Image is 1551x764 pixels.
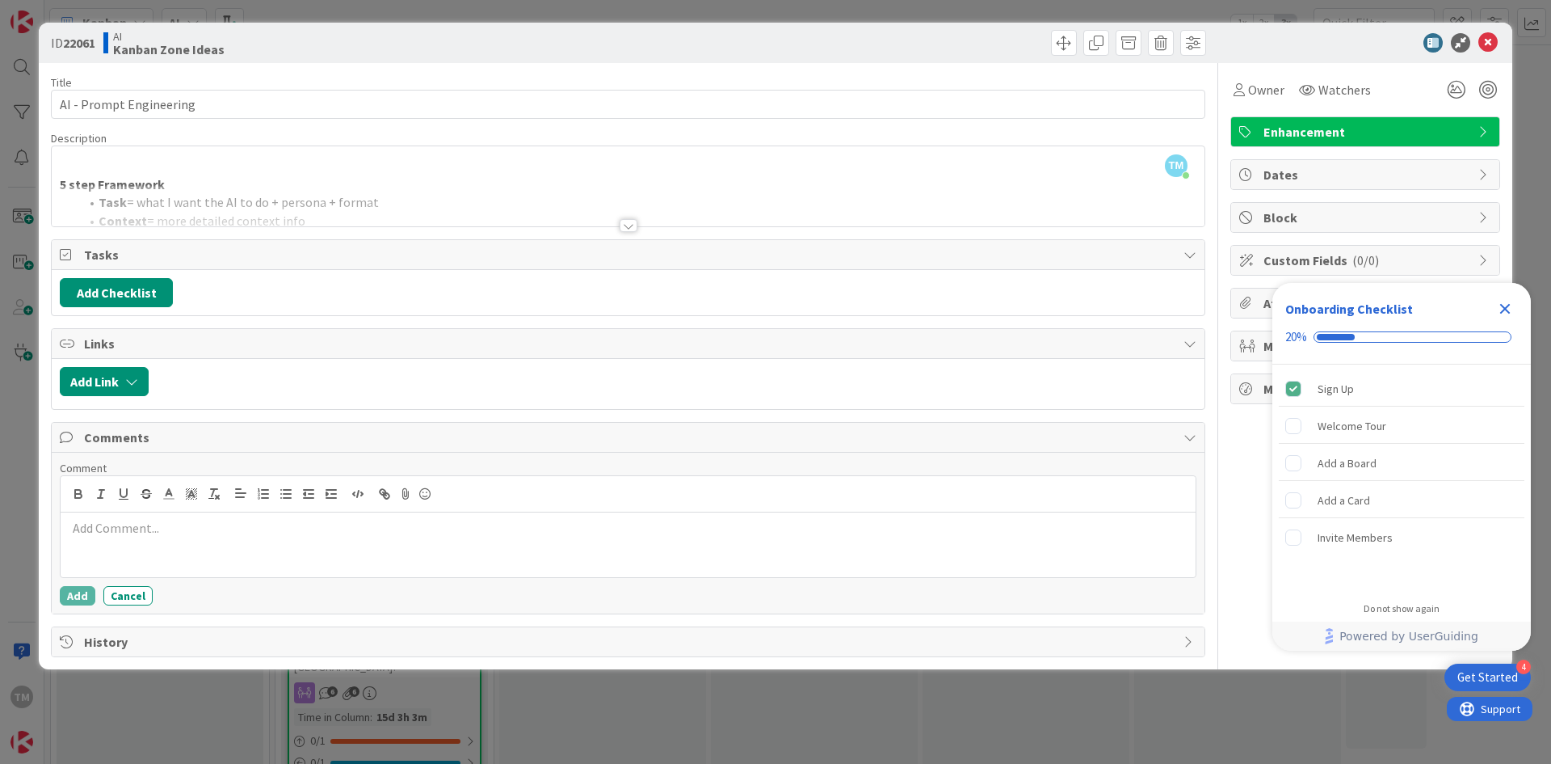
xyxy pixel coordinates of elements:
[51,131,107,146] span: Description
[1318,454,1377,473] div: Add a Board
[1279,371,1524,407] div: Sign Up is complete.
[51,90,1205,119] input: type card name here...
[113,43,225,56] b: Kanban Zone Ideas
[84,632,1175,652] span: History
[1263,165,1470,184] span: Dates
[103,586,153,606] button: Cancel
[1263,122,1470,141] span: Enhancement
[1263,251,1470,270] span: Custom Fields
[1318,80,1371,99] span: Watchers
[1248,80,1284,99] span: Owner
[1318,416,1386,436] div: Welcome Tour
[84,245,1175,264] span: Tasks
[63,35,95,51] b: 22061
[1444,664,1531,691] div: Open Get Started checklist, remaining modules: 4
[113,30,225,43] span: AI
[60,176,165,192] strong: 5 step Framework
[51,75,72,90] label: Title
[1263,379,1470,399] span: Metrics
[60,367,149,396] button: Add Link
[1339,627,1478,646] span: Powered by UserGuiding
[1279,483,1524,518] div: Add a Card is incomplete.
[1272,283,1531,651] div: Checklist Container
[84,334,1175,353] span: Links
[1272,365,1531,592] div: Checklist items
[1285,330,1518,344] div: Checklist progress: 20%
[1285,299,1413,319] div: Onboarding Checklist
[1165,154,1187,177] span: TM
[1318,491,1370,510] div: Add a Card
[1492,296,1518,322] div: Close Checklist
[1263,336,1470,356] span: Mirrors
[60,278,173,307] button: Add Checklist
[1352,252,1379,268] span: ( 0/0 )
[1280,622,1523,651] a: Powered by UserGuiding
[1279,520,1524,555] div: Invite Members is incomplete.
[34,2,74,22] span: Support
[1263,293,1470,313] span: Attachments
[1279,445,1524,481] div: Add a Board is incomplete.
[1457,669,1518,686] div: Get Started
[1279,408,1524,444] div: Welcome Tour is incomplete.
[84,428,1175,447] span: Comments
[60,586,95,606] button: Add
[1318,528,1393,547] div: Invite Members
[1285,330,1307,344] div: 20%
[1364,602,1440,615] div: Do not show again
[1272,622,1531,651] div: Footer
[60,461,107,475] span: Comment
[51,33,95,53] span: ID
[1318,379,1354,399] div: Sign Up
[1263,208,1470,227] span: Block
[1516,660,1531,674] div: 4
